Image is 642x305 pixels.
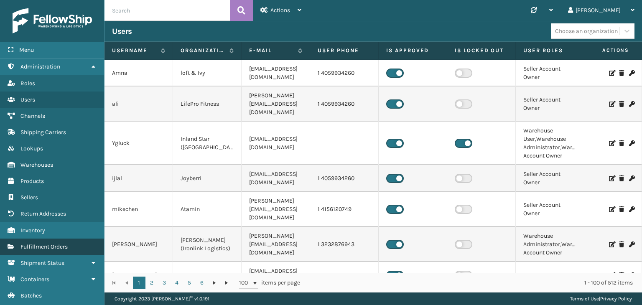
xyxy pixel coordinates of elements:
[181,47,225,54] label: Organization
[173,227,242,262] td: [PERSON_NAME] (Ironlink Logistics)
[173,60,242,86] td: loft & Ivy
[145,277,158,289] a: 2
[20,145,43,152] span: Lookups
[224,280,230,286] span: Go to the last page
[104,165,173,192] td: ijlal
[242,227,310,262] td: [PERSON_NAME][EMAIL_ADDRESS][DOMAIN_NAME]
[112,26,132,36] h3: Users
[173,165,242,192] td: Joyberri
[619,140,624,146] i: Delete
[104,262,173,289] td: [PERSON_NAME]
[516,227,584,262] td: Warehouse Administrator,Warehouse Account Owner
[516,192,584,227] td: Seller Account Owner
[221,277,233,289] a: Go to the last page
[20,161,53,168] span: Warehouses
[619,206,624,212] i: Delete
[20,243,68,250] span: Fulfillment Orders
[20,227,45,234] span: Inventory
[242,165,310,192] td: [EMAIL_ADDRESS][DOMAIN_NAME]
[20,63,60,70] span: Administration
[619,101,624,107] i: Delete
[555,27,618,36] div: Choose an organization
[115,292,209,305] p: Copyright 2023 [PERSON_NAME]™ v 1.0.191
[609,175,614,181] i: Edit
[20,292,42,299] span: Batches
[516,86,584,122] td: Seller Account Owner
[112,47,157,54] label: Username
[609,140,614,146] i: Edit
[196,277,208,289] a: 6
[576,43,634,57] span: Actions
[104,86,173,122] td: ali
[629,101,634,107] i: Change Password
[600,296,632,302] a: Privacy Policy
[455,47,508,54] label: Is Locked Out
[211,280,218,286] span: Go to the next page
[171,277,183,289] a: 4
[386,47,439,54] label: Is Approved
[104,60,173,86] td: Amna
[19,46,34,53] span: Menu
[318,47,371,54] label: User phone
[609,70,614,76] i: Edit
[609,206,614,212] i: Edit
[629,70,634,76] i: Change Password
[629,241,634,247] i: Change Password
[104,192,173,227] td: mikechen
[173,192,242,227] td: Atamin
[609,101,614,107] i: Edit
[133,277,145,289] a: 1
[270,7,290,14] span: Actions
[173,122,242,165] td: Inland Star ([GEOGRAPHIC_DATA])
[516,165,584,192] td: Seller Account Owner
[249,47,294,54] label: E-mail
[173,86,242,122] td: LifePro Fitness
[619,70,624,76] i: Delete
[619,175,624,181] i: Delete
[242,86,310,122] td: [PERSON_NAME][EMAIL_ADDRESS][DOMAIN_NAME]
[20,178,44,185] span: Products
[629,140,634,146] i: Change Password
[173,262,242,289] td: SuperAdminOrganization
[183,277,196,289] a: 5
[20,129,66,136] span: Shipping Carriers
[629,206,634,212] i: Change Password
[629,272,634,278] i: Change Password
[516,122,584,165] td: Warehouse User,Warehouse Administrator,Warehouse Account Owner
[570,292,632,305] div: |
[20,194,38,201] span: Sellers
[242,122,310,165] td: [EMAIL_ADDRESS][DOMAIN_NAME]
[20,259,64,267] span: Shipment Status
[104,227,173,262] td: [PERSON_NAME]
[629,175,634,181] i: Change Password
[609,272,614,278] i: Edit
[239,277,300,289] span: items per page
[310,262,379,289] td: 1 6197531857
[570,296,599,302] a: Terms of Use
[516,262,584,289] td: ScanshipSuperAdministrator
[20,112,45,119] span: Channels
[208,277,221,289] a: Go to the next page
[13,8,92,33] img: logo
[20,276,49,283] span: Containers
[242,262,310,289] td: [EMAIL_ADDRESS][DOMAIN_NAME]
[158,277,171,289] a: 3
[20,96,35,103] span: Users
[312,279,633,287] div: 1 - 100 of 512 items
[619,272,624,278] i: Delete
[310,86,379,122] td: 1 4059934260
[523,47,576,54] label: User Roles
[310,60,379,86] td: 1 4059934260
[20,80,35,87] span: Roles
[20,210,66,217] span: Return Addresses
[104,122,173,165] td: Ygluck
[242,60,310,86] td: [EMAIL_ADDRESS][DOMAIN_NAME]
[609,241,614,247] i: Edit
[239,279,252,287] span: 100
[516,60,584,86] td: Seller Account Owner
[310,227,379,262] td: 1 3232876943
[310,192,379,227] td: 1 4156120749
[619,241,624,247] i: Delete
[242,192,310,227] td: [PERSON_NAME][EMAIL_ADDRESS][DOMAIN_NAME]
[310,165,379,192] td: 1 4059934260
